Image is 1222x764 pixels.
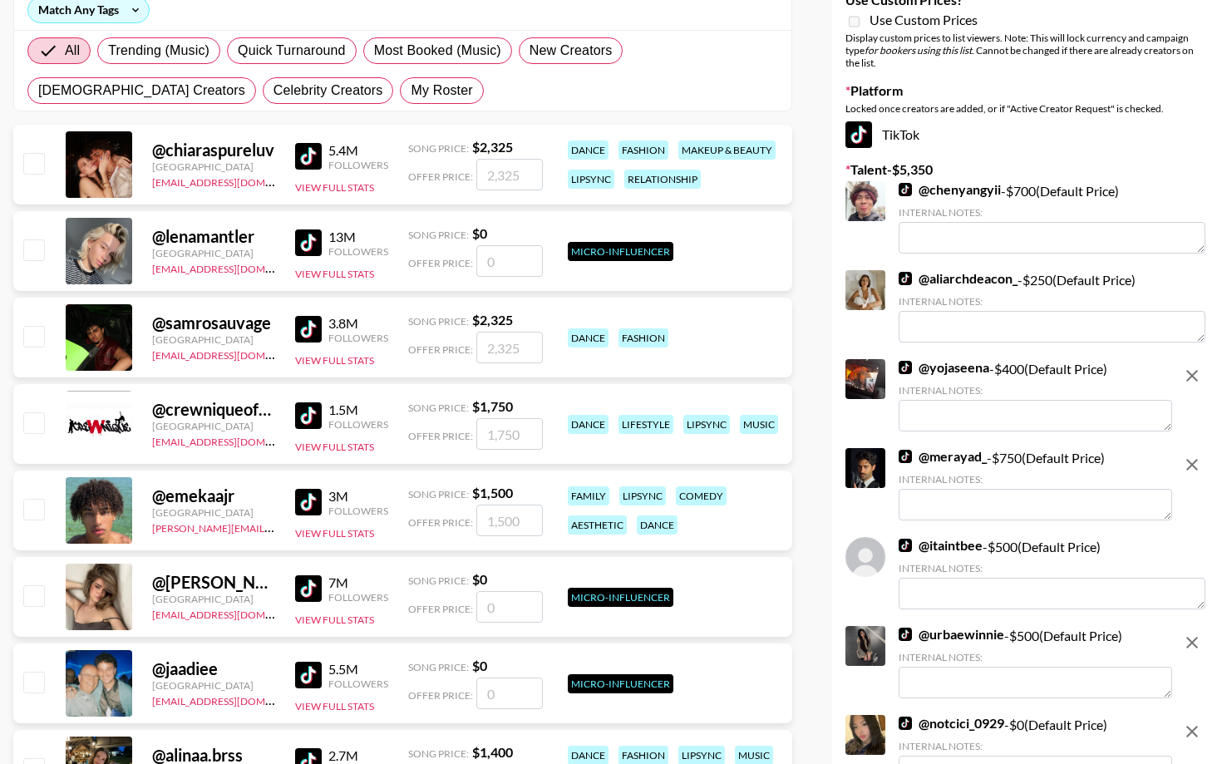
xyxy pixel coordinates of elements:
div: 3M [328,488,388,505]
img: TikTok [899,717,912,730]
div: [GEOGRAPHIC_DATA] [152,333,275,346]
div: [GEOGRAPHIC_DATA] [152,506,275,519]
div: [GEOGRAPHIC_DATA] [152,160,275,173]
div: @ emekaajr [152,486,275,506]
div: Locked once creators are added, or if "Active Creator Request" is checked. [845,102,1209,115]
strong: $ 1,400 [472,744,513,760]
div: Internal Notes: [899,740,1172,752]
div: Followers [328,332,388,344]
div: 2.7M [328,747,388,764]
div: Micro-Influencer [568,674,673,693]
div: Followers [328,245,388,258]
div: Internal Notes: [899,651,1172,663]
em: for bookers using this list [865,44,972,57]
span: Song Price: [408,229,469,241]
span: Song Price: [408,402,469,414]
a: [PERSON_NAME][EMAIL_ADDRESS][DOMAIN_NAME] [152,519,398,535]
button: View Full Stats [295,354,374,367]
span: Song Price: [408,747,469,760]
span: Song Price: [408,488,469,500]
span: Offer Price: [408,430,473,442]
span: Song Price: [408,661,469,673]
a: [EMAIL_ADDRESS][DOMAIN_NAME] [152,692,319,707]
div: 3.8M [328,315,388,332]
button: View Full Stats [295,527,374,540]
div: TikTok [845,121,1209,148]
div: lipsync [683,415,730,434]
div: [GEOGRAPHIC_DATA] [152,679,275,692]
strong: $ 0 [472,658,487,673]
span: All [65,41,80,61]
div: Followers [328,159,388,171]
span: Offer Price: [408,257,473,269]
label: Platform [845,82,1209,99]
div: Internal Notes: [899,562,1205,574]
a: @chenyangyii [899,181,1001,198]
div: Followers [328,505,388,517]
span: New Creators [530,41,613,61]
button: View Full Stats [295,441,374,453]
div: family [568,486,609,505]
div: Internal Notes: [899,384,1172,397]
div: Followers [328,678,388,690]
div: comedy [676,486,727,505]
strong: $ 1,750 [472,398,513,414]
div: 5.4M [328,142,388,159]
a: @notcici_0929 [899,715,1004,732]
div: lipsync [568,170,614,189]
span: Use Custom Prices [870,12,978,28]
label: Talent - $ 5,350 [845,161,1209,178]
span: Song Price: [408,574,469,587]
a: @yojaseena [899,359,989,376]
span: Most Booked (Music) [374,41,501,61]
div: @ [PERSON_NAME] [152,572,275,593]
div: @ jaadiee [152,658,275,679]
div: makeup & beauty [678,140,776,160]
img: TikTok [845,121,872,148]
div: relationship [624,170,701,189]
img: TikTok [295,489,322,515]
strong: $ 1,500 [472,485,513,500]
div: Internal Notes: [899,295,1205,308]
button: remove [1175,359,1209,392]
button: View Full Stats [295,700,374,712]
div: Internal Notes: [899,206,1205,219]
div: [GEOGRAPHIC_DATA] [152,247,275,259]
div: - $ 700 (Default Price) [899,181,1205,254]
img: TikTok [295,229,322,256]
div: Micro-Influencer [568,242,673,261]
span: Quick Turnaround [238,41,346,61]
input: 1,750 [476,418,543,450]
span: My Roster [411,81,472,101]
input: 2,325 [476,332,543,363]
a: [EMAIL_ADDRESS][DOMAIN_NAME] [152,173,319,189]
span: Song Price: [408,315,469,328]
strong: $ 0 [472,571,487,587]
span: Offer Price: [408,343,473,356]
span: Celebrity Creators [273,81,383,101]
div: lipsync [619,486,666,505]
div: - $ 500 (Default Price) [899,626,1172,698]
div: 7M [328,574,388,591]
a: @aliarchdeacon_ [899,270,1018,287]
button: View Full Stats [295,614,374,626]
div: @ chiaraspureluv [152,140,275,160]
img: TikTok [295,316,322,343]
strong: $ 2,325 [472,139,513,155]
input: 2,325 [476,159,543,190]
div: Followers [328,418,388,431]
strong: $ 0 [472,225,487,241]
span: [DEMOGRAPHIC_DATA] Creators [38,81,245,101]
a: [EMAIL_ADDRESS][DOMAIN_NAME] [152,259,319,275]
div: - $ 750 (Default Price) [899,448,1172,520]
a: @itaintbee [899,537,983,554]
div: 1.5M [328,402,388,418]
div: @ lenamantler [152,226,275,247]
span: Trending (Music) [108,41,209,61]
img: TikTok [899,272,912,285]
div: aesthetic [568,515,627,535]
span: Offer Price: [408,516,473,529]
input: 0 [476,678,543,709]
div: dance [568,415,609,434]
a: @merayad_ [899,448,987,465]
